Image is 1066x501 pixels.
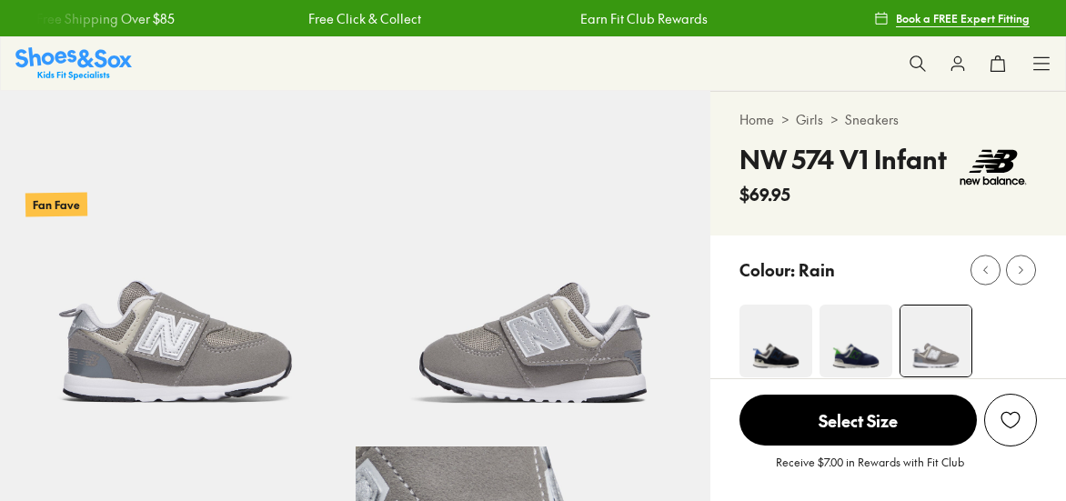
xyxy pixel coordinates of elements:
img: 4-486130_1 [900,306,971,376]
button: Add to Wishlist [984,394,1037,446]
a: Book a FREE Expert Fitting [874,2,1030,35]
img: Vendor logo [950,140,1037,195]
span: Select Size [739,395,977,446]
span: Book a FREE Expert Fitting [896,10,1030,26]
span: $69.95 [739,182,790,206]
a: Free Shipping Over $85 [36,9,175,28]
h4: NW 574 V1 Infant [739,140,947,178]
a: Home [739,110,774,129]
a: Shoes & Sox [15,47,132,79]
img: SNS_Logo_Responsive.svg [15,47,132,79]
a: Girls [796,110,823,129]
img: 4-551091_1 [739,305,812,377]
a: Earn Fit Club Rewards [580,9,708,28]
img: 5-486131_1 [356,91,711,446]
button: Select Size [739,394,977,446]
p: Colour: [739,257,795,282]
div: > > [739,110,1037,129]
p: Receive $7.00 in Rewards with Fit Club [776,454,964,486]
a: Sneakers [845,110,899,129]
img: 4-551097_1 [820,305,892,377]
p: Fan Fave [25,192,87,216]
p: Rain [799,257,835,282]
a: Free Click & Collect [308,9,421,28]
